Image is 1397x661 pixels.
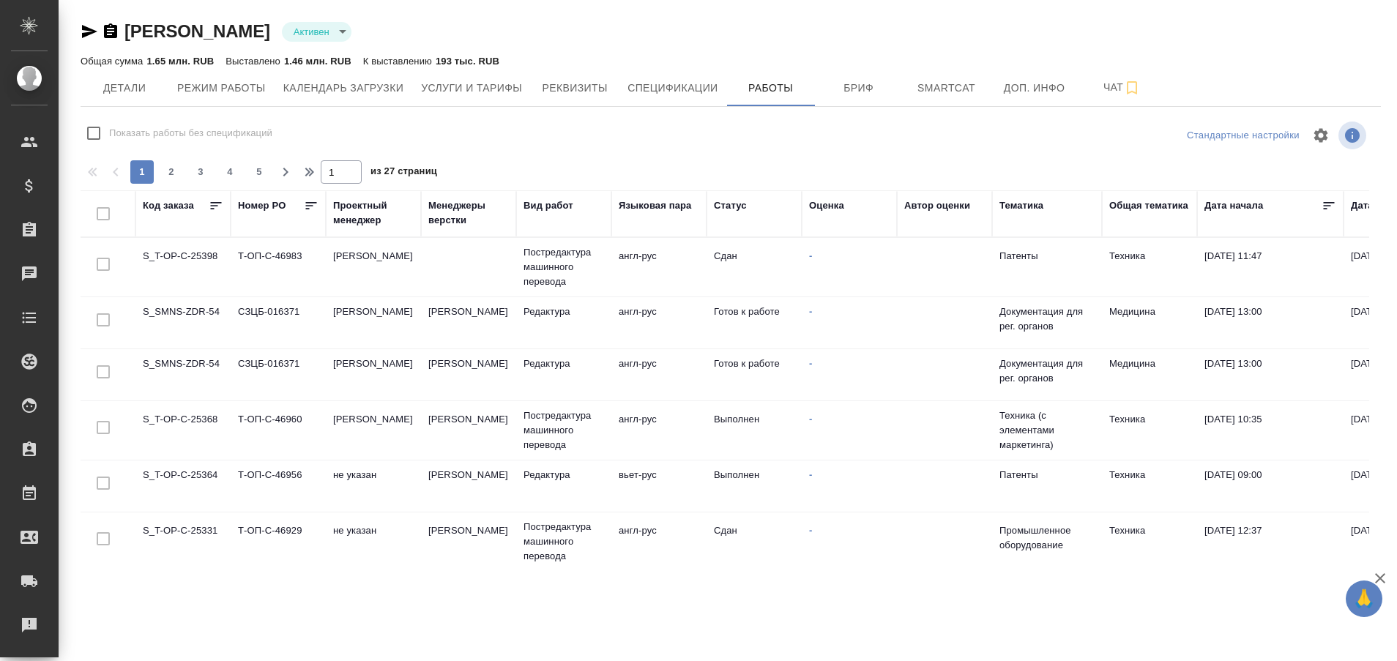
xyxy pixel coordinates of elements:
a: - [809,414,812,425]
td: S_T-OP-C-25331 [135,516,231,567]
p: Документация для рег. органов [999,356,1095,386]
span: Smartcat [912,79,982,97]
span: Работы [736,79,806,97]
td: Медицина [1102,349,1197,400]
p: Постредактура машинного перевода [524,245,604,289]
span: Календарь загрузки [283,79,404,97]
td: вьет-рус [611,460,707,512]
td: Т-ОП-С-46960 [231,405,326,456]
td: англ-рус [611,349,707,400]
td: [PERSON_NAME] [326,405,421,456]
p: 193 тыс. RUB [436,56,499,67]
td: [PERSON_NAME] [421,460,516,512]
button: Скопировать ссылку для ЯМессенджера [81,23,98,40]
td: Готов к работе [707,297,802,348]
span: Детали [89,79,160,97]
div: Статус [714,198,747,213]
div: Оценка [809,198,844,213]
td: Медицина [1102,297,1197,348]
p: Постредактура машинного перевода [524,520,604,564]
p: 1.46 млн. RUB [284,56,351,67]
p: Общая сумма [81,56,146,67]
p: Редактура [524,356,604,371]
td: [PERSON_NAME] [326,349,421,400]
td: [PERSON_NAME] [421,516,516,567]
td: англ-рус [611,516,707,567]
div: Автор оценки [904,198,970,213]
td: Сдан [707,516,802,567]
td: S_T-OP-C-25398 [135,242,231,293]
td: Техника [1102,405,1197,456]
td: Т-ОП-С-46983 [231,242,326,293]
svg: Подписаться [1123,79,1141,97]
span: Показать работы без спецификаций [109,126,272,141]
td: Техника [1102,460,1197,512]
div: Менеджеры верстки [428,198,509,228]
span: Посмотреть информацию [1338,122,1369,149]
td: S_T-OP-C-25364 [135,460,231,512]
div: Номер PO [238,198,286,213]
div: Активен [282,22,351,42]
span: Реквизиты [540,79,610,97]
p: Патенты [999,249,1095,264]
span: 🙏 [1352,583,1376,614]
td: [DATE] 11:47 [1197,242,1344,293]
div: Тематика [999,198,1043,213]
span: Настроить таблицу [1303,118,1338,153]
button: 4 [218,160,242,184]
td: не указан [326,460,421,512]
button: 3 [189,160,212,184]
td: [DATE] 13:00 [1197,349,1344,400]
div: Вид работ [524,198,573,213]
p: Редактура [524,468,604,482]
button: 5 [247,160,271,184]
td: Техника [1102,516,1197,567]
td: Готов к работе [707,349,802,400]
span: из 27 страниц [370,163,437,184]
span: 2 [160,165,183,179]
p: Патенты [999,468,1095,482]
td: Т-ОП-С-46929 [231,516,326,567]
span: 5 [247,165,271,179]
td: Техника [1102,242,1197,293]
a: - [809,306,812,317]
td: Т-ОП-С-46956 [231,460,326,512]
button: Активен [289,26,334,38]
div: Код заказа [143,198,194,213]
a: - [809,358,812,369]
td: S_SMNS-ZDR-54 [135,297,231,348]
td: Выполнен [707,405,802,456]
p: К выставлению [363,56,436,67]
p: 1.65 млн. RUB [146,56,214,67]
p: Выставлено [226,56,284,67]
div: Дата начала [1204,198,1263,213]
td: [DATE] 09:00 [1197,460,1344,512]
button: 🙏 [1346,580,1382,617]
span: Бриф [824,79,894,97]
a: - [809,250,812,261]
td: [DATE] 12:37 [1197,516,1344,567]
span: Режим работы [177,79,266,97]
button: 2 [160,160,183,184]
td: не указан [326,516,421,567]
span: Доп. инфо [999,79,1070,97]
td: Выполнен [707,460,802,512]
a: [PERSON_NAME] [124,21,270,41]
td: [PERSON_NAME] [421,349,516,400]
td: [PERSON_NAME] [326,297,421,348]
td: англ-рус [611,297,707,348]
td: [DATE] 13:00 [1197,297,1344,348]
td: [PERSON_NAME] [421,405,516,456]
span: 4 [218,165,242,179]
td: S_SMNS-ZDR-54 [135,349,231,400]
p: Документация для рег. органов [999,305,1095,334]
td: СЗЦБ-016371 [231,297,326,348]
td: СЗЦБ-016371 [231,349,326,400]
a: - [809,469,812,480]
td: [DATE] 10:35 [1197,405,1344,456]
a: - [809,525,812,536]
span: Услуги и тарифы [421,79,522,97]
td: англ-рус [611,405,707,456]
div: Общая тематика [1109,198,1188,213]
span: Чат [1087,78,1158,97]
